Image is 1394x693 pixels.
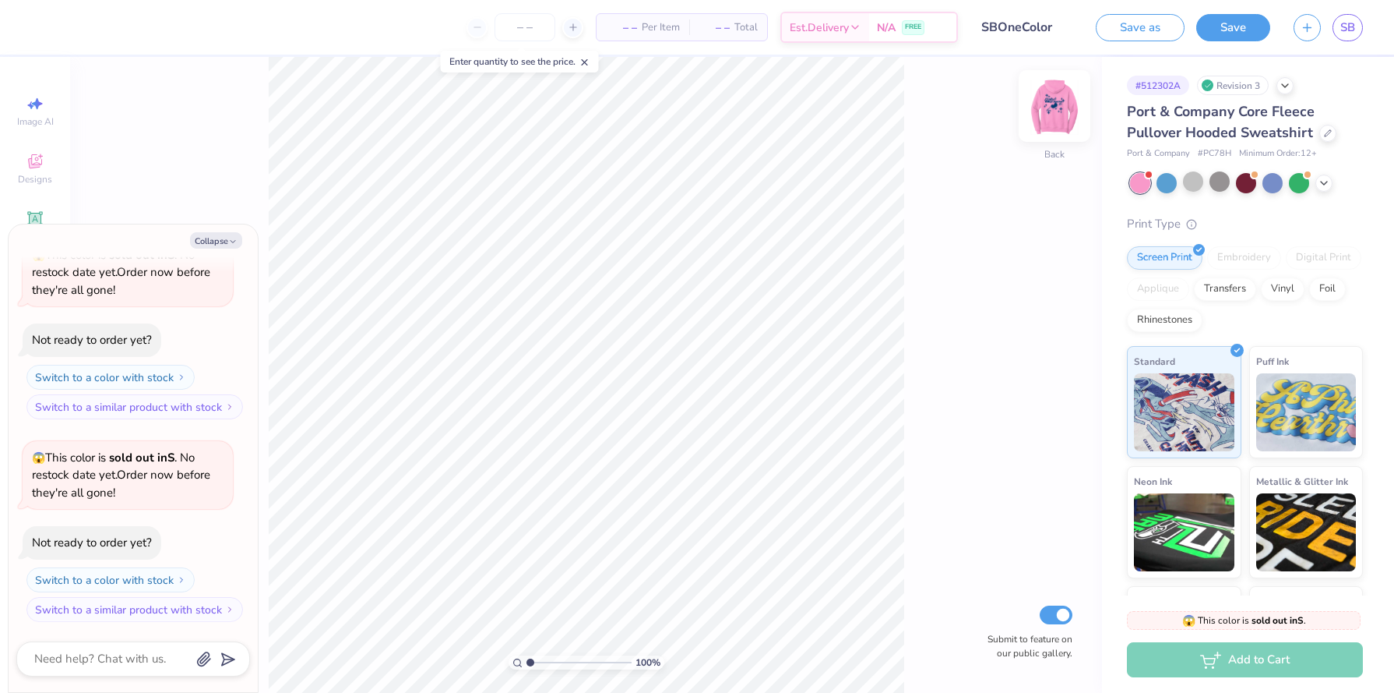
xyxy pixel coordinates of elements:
div: Screen Print [1127,246,1202,270]
img: Switch to a similar product with stock [225,402,234,412]
span: Per Item [642,19,680,36]
img: Standard [1134,373,1234,451]
span: SB [1340,19,1355,37]
span: # PC78H [1198,147,1231,161]
div: Foil [1309,278,1346,301]
div: Print Type [1127,215,1363,233]
span: Port & Company [1127,147,1190,161]
div: Not ready to order yet? [32,332,152,348]
div: Back [1044,147,1065,161]
span: Neon Ink [1134,473,1172,490]
span: Port & Company Core Fleece Pullover Hooded Sweatshirt [1127,102,1315,142]
img: Puff Ink [1256,373,1357,451]
span: This color is . [1182,613,1306,628]
button: Switch to a similar product with stock [26,597,243,622]
span: 😱 [1182,613,1195,628]
label: Submit to feature on our public gallery. [979,632,1072,660]
span: Puff Ink [1256,353,1289,369]
button: Save [1196,14,1270,41]
span: – – [699,19,730,36]
img: Back [1023,75,1086,137]
span: This color is . No restock date yet. Order now before they're all gone! [32,450,210,500]
img: Switch to a color with stock [177,575,186,585]
span: Total [734,19,758,36]
span: – – [606,19,637,36]
div: Vinyl [1261,278,1304,301]
img: Neon Ink [1134,493,1234,571]
button: Collapse [190,232,242,249]
img: Switch to a color with stock [177,373,186,382]
button: Save as [1096,14,1185,41]
span: Metallic & Glitter Ink [1256,473,1348,490]
span: Designs [18,173,52,186]
span: Glow in the Dark Ink [1134,593,1223,610]
span: This color is . No restock date yet. Order now before they're all gone! [32,247,210,298]
button: Switch to a similar product with stock [26,394,243,419]
span: 😱 [32,248,45,263]
button: Switch to a color with stock [26,365,195,390]
span: FREE [905,22,921,33]
strong: sold out in S [1251,614,1304,627]
div: Transfers [1194,278,1256,301]
span: Minimum Order: 12 + [1239,147,1317,161]
div: # 512302A [1127,76,1189,95]
span: Image AI [17,115,54,128]
span: Water based Ink [1256,593,1328,610]
input: Untitled Design [970,12,1084,43]
strong: sold out in S [109,247,174,263]
div: Not ready to order yet? [32,535,152,550]
span: 😱 [32,451,45,465]
div: Embroidery [1207,246,1281,270]
img: Metallic & Glitter Ink [1256,493,1357,571]
div: Applique [1127,278,1189,301]
strong: sold out in S [109,450,174,465]
input: – – [495,13,555,41]
div: Rhinestones [1127,309,1202,332]
button: Switch to a color with stock [26,567,195,592]
img: Switch to a similar product with stock [225,605,234,614]
span: Est. Delivery [790,19,849,36]
div: Enter quantity to see the price. [441,51,599,72]
span: 100 % [635,656,660,670]
span: N/A [877,19,896,36]
div: Revision 3 [1197,76,1269,95]
a: SB [1332,14,1363,41]
span: Standard [1134,353,1175,369]
div: Digital Print [1286,246,1361,270]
